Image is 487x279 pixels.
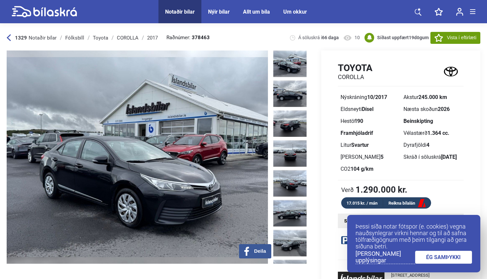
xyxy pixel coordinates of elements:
div: 2017 [147,35,158,41]
span: [STREET_ADDRESS] [391,273,442,277]
b: Svartur [351,142,369,148]
b: 1.364 cc. [427,130,449,136]
a: Nýir bílar [208,9,230,15]
b: 378463 [192,35,210,40]
b: 66 daga [322,35,339,40]
div: Dyrafjöldi [403,142,461,148]
span: Á söluskrá í [298,35,339,41]
span: Verð [341,186,354,193]
b: [DATE] [441,154,457,160]
span: Raðnúmer: [166,35,210,40]
span: Notaðir bílar [29,35,57,41]
b: 1.290.000 kr. [356,185,407,194]
b: 245.000 km [418,94,447,100]
b: 10/2017 [367,94,387,100]
button: Vista í eftirlæti [430,32,480,44]
div: Skráð í söluskrá [403,154,461,160]
div: Nýskráning [341,95,398,100]
button: Deila [239,244,271,258]
a: Allt um bíla [243,9,270,15]
b: 90 [357,118,363,124]
img: 1750423262_3519285307451075282_22723235277515292.jpg [273,140,307,167]
a: Notaðir bílar [165,9,195,15]
b: Dísel [362,106,373,112]
div: Akstur [403,95,461,100]
b: 1329 [15,35,27,41]
a: ÉG SAMÞYKKI [415,251,472,264]
h1: Toyota [338,62,372,73]
a: [PERSON_NAME] upplýsingar [356,250,415,264]
img: 1754523653_7775762501611379446_26823626189294619.jpg [273,50,307,77]
img: 1750423264_8015154540845094224_22723236710145362.jpg [273,230,307,256]
b: 2026 [438,106,450,112]
div: Toyota [93,35,108,41]
span: 19 [409,35,414,40]
img: 1750423262_6242377186410480796_22723234775866831.jpg [273,110,307,137]
img: 1750423261_5484629064740859864_22723234266067910.jpg [273,80,307,107]
div: Eldsneyti [341,107,398,112]
div: COROLLA [117,35,138,41]
a: Um okkur [283,9,307,15]
img: logo Toyota COROLLA [438,62,464,81]
div: [PERSON_NAME] [341,154,398,160]
b: 104 g/km [351,166,373,172]
div: Fólksbíll [65,35,84,41]
b: Framhjóladrif [341,130,373,136]
img: 1750423263_4883375974264370844_22723236260561648.jpg [273,200,307,227]
div: CO2 [341,166,398,172]
img: user-login.svg [456,8,463,16]
b: 5 [380,154,383,160]
b: Beinskipting [403,118,433,124]
span: 10 [355,35,360,41]
a: Reikna bílalán [383,199,431,208]
div: 17.015 kr. / mán [341,199,383,207]
span: Vista í eftirlæti [447,34,476,41]
b: Síðast uppfært dögum [377,35,429,40]
strong: Skoða skipti: [344,218,371,224]
h2: COROLLA [338,73,372,81]
div: Litur [341,142,398,148]
div: Vélastærð [403,131,461,136]
span: Deila [254,248,266,254]
b: 4 [426,142,429,148]
div: Næsta skoðun [403,107,461,112]
p: Þessi síða notar fótspor (e. cookies) vegna nauðsynlegrar virkni hennar og til að safna tölfræðig... [356,223,472,250]
div: Hestöfl [341,119,398,124]
img: 1750423263_4834800977573722148_22723235794464162.jpg [273,170,307,197]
